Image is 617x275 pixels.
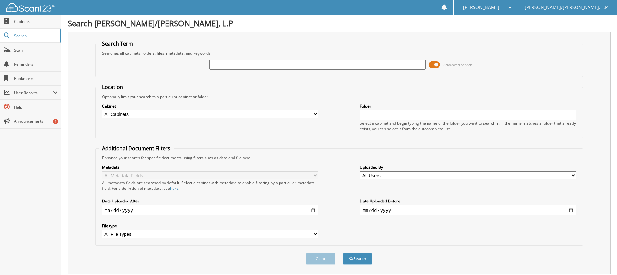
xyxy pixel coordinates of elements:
[306,253,335,265] button: Clear
[6,3,55,12] img: scan123-logo-white.svg
[170,186,178,191] a: here
[102,205,318,215] input: start
[360,198,576,204] label: Date Uploaded Before
[360,205,576,215] input: end
[463,6,499,9] span: [PERSON_NAME]
[53,119,58,124] div: 1
[14,19,58,24] span: Cabinets
[14,119,58,124] span: Announcements
[443,63,472,67] span: Advanced Search
[102,198,318,204] label: Date Uploaded After
[14,62,58,67] span: Reminders
[14,104,58,110] span: Help
[68,18,611,29] h1: Search [PERSON_NAME]/[PERSON_NAME], L.P
[343,253,372,265] button: Search
[99,94,579,99] div: Optionally limit your search to a particular cabinet or folder
[14,33,57,39] span: Search
[102,165,318,170] label: Metadata
[102,103,318,109] label: Cabinet
[14,47,58,53] span: Scan
[99,40,136,47] legend: Search Term
[99,51,579,56] div: Searches all cabinets, folders, files, metadata, and keywords
[360,165,576,170] label: Uploaded By
[99,155,579,161] div: Enhance your search for specific documents using filters such as date and file type.
[102,180,318,191] div: All metadata fields are searched by default. Select a cabinet with metadata to enable filtering b...
[99,84,126,91] legend: Location
[360,103,576,109] label: Folder
[14,76,58,81] span: Bookmarks
[360,120,576,132] div: Select a cabinet and begin typing the name of the folder you want to search in. If the name match...
[102,223,318,229] label: File type
[99,145,174,152] legend: Additional Document Filters
[14,90,53,96] span: User Reports
[525,6,608,9] span: [PERSON_NAME]/[PERSON_NAME], L.P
